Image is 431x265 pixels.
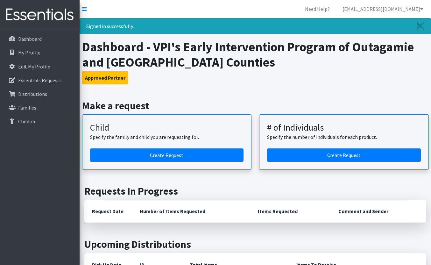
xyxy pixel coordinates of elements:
[3,46,77,59] a: My Profile
[3,60,77,73] a: Edit My Profile
[300,3,335,15] a: Need Help?
[80,18,431,34] div: Signed in successfully.
[18,63,50,70] p: Edit My Profile
[3,101,77,114] a: Families
[18,77,62,83] p: Essentials Requests
[84,238,426,250] h2: Upcoming Distributions
[90,122,244,133] h3: Child
[18,91,47,97] p: Distributions
[3,88,77,100] a: Distributions
[267,148,421,162] a: Create a request by number of individuals
[3,32,77,45] a: Dashboard
[267,133,421,141] p: Specify the number of individuals for each product.
[84,200,132,223] th: Request Date
[18,118,37,125] p: Children
[3,74,77,87] a: Essentials Requests
[3,4,77,25] img: HumanEssentials
[18,104,36,111] p: Families
[410,18,431,34] a: Close
[337,3,428,15] a: [EMAIL_ADDRESS][DOMAIN_NAME]
[90,148,244,162] a: Create a request for a child or family
[3,115,77,128] a: Children
[18,36,42,42] p: Dashboard
[132,200,250,223] th: Number of Items Requested
[18,49,40,56] p: My Profile
[250,200,331,223] th: Items Requested
[82,39,429,70] h1: Dashboard - VPI's Early Intervention Program of Outagamie and [GEOGRAPHIC_DATA] Counties
[90,133,244,141] p: Specify the family and child you are requesting for.
[82,71,128,84] button: Approved Partner
[267,122,421,133] h3: # of Individuals
[82,100,429,112] h2: Make a request
[331,200,426,223] th: Comment and Sender
[84,185,426,197] h2: Requests In Progress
